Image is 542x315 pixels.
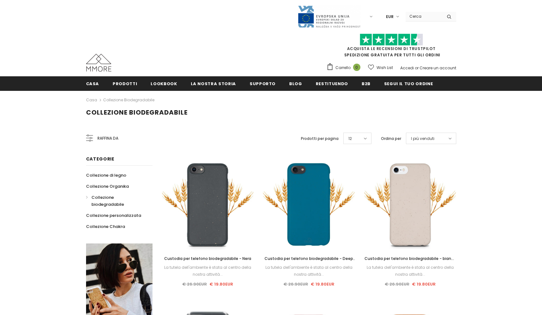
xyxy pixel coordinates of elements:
label: Ordina per [381,135,401,142]
a: Accedi [400,65,414,71]
span: € 19.80EUR [412,281,436,287]
span: Wish List [377,65,393,71]
img: Javni Razpis [297,5,361,28]
img: Casi MMORE [86,54,111,72]
a: Custodia per telefono biodegradabile - Nera [162,255,254,262]
span: 0 [353,64,360,71]
span: Collezione Organika [86,183,129,189]
div: La tutela dell'ambiente è stata al centro della nostra attività... [162,264,254,278]
a: Casa [86,96,97,104]
span: Collezione Chakra [86,224,125,230]
a: Acquista le recensioni di TrustPilot [347,46,436,51]
span: Categorie [86,156,115,162]
span: Carrello [335,65,351,71]
span: Restituendo [316,81,348,87]
div: La tutela dell'ambiente è stata al centro della nostra attività... [263,264,355,278]
a: Custodia per telefono biodegradabile - bianco naturale [364,255,456,262]
span: Collezione di legno [86,172,126,178]
span: Collezione personalizzata [86,212,141,218]
a: Creare un account [420,65,456,71]
a: B2B [362,76,371,91]
span: Collezione biodegradabile [86,108,188,117]
input: Search Site [406,12,442,21]
span: I più venduti [411,135,434,142]
a: Collezione personalizzata [86,210,141,221]
a: Segui il tuo ordine [384,76,433,91]
a: Blog [289,76,302,91]
span: La nostra storia [191,81,236,87]
a: Carrello 0 [327,63,364,72]
a: supporto [250,76,276,91]
span: Blog [289,81,302,87]
span: or [415,65,419,71]
span: € 26.90EUR [385,281,409,287]
a: Collezione Chakra [86,221,125,232]
span: € 19.80EUR [209,281,233,287]
a: Collezione biodegradabile [86,192,146,210]
span: Segui il tuo ordine [384,81,433,87]
img: Fidati di Pilot Stars [360,34,423,46]
span: € 19.80EUR [311,281,334,287]
span: B2B [362,81,371,87]
span: supporto [250,81,276,87]
span: Raffina da [97,135,118,142]
a: Javni Razpis [297,14,361,19]
a: Restituendo [316,76,348,91]
a: La nostra storia [191,76,236,91]
a: Collezione di legno [86,170,126,181]
a: Custodia per telefono biodegradabile - Deep Sea Blue [263,255,355,262]
a: Wish List [368,62,393,73]
span: Custodia per telefono biodegradabile - bianco naturale [364,256,456,268]
span: Lookbook [151,81,177,87]
span: EUR [386,14,394,20]
span: Collezione biodegradabile [91,194,124,207]
span: Custodia per telefono biodegradabile - Deep Sea Blue [265,256,356,268]
span: € 26.90EUR [283,281,308,287]
span: Prodotti [113,81,137,87]
div: La tutela dell'ambiente è stata al centro della nostra attività... [364,264,456,278]
a: Casa [86,76,99,91]
a: Collezione biodegradabile [103,97,154,103]
span: SPEDIZIONE GRATUITA PER TUTTI GLI ORDINI [327,36,456,58]
a: Collezione Organika [86,181,129,192]
label: Prodotti per pagina [301,135,339,142]
a: Prodotti [113,76,137,91]
span: 12 [348,135,352,142]
a: Lookbook [151,76,177,91]
span: Casa [86,81,99,87]
span: € 26.90EUR [182,281,207,287]
span: Custodia per telefono biodegradabile - Nera [164,256,251,261]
